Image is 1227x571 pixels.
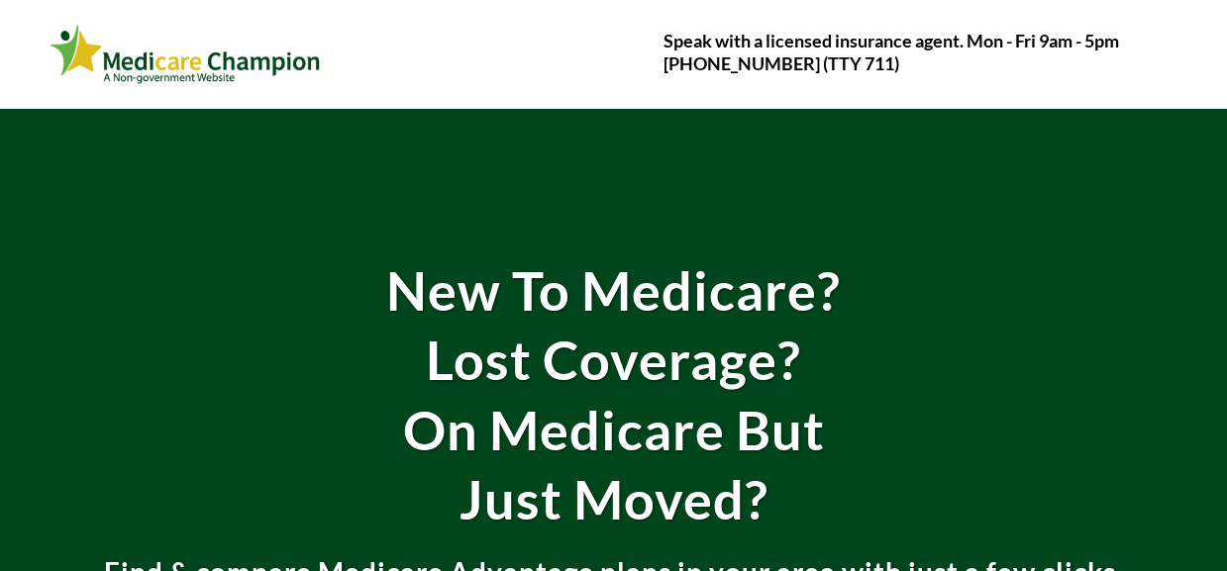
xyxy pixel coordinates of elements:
[460,467,768,531] strong: Just Moved?
[664,52,899,74] strong: [PHONE_NUMBER] (TTY 711)
[386,258,841,323] strong: New To Medicare?
[426,328,801,392] strong: Lost Coverage?
[403,398,825,462] strong: On Medicare But
[664,30,1119,51] strong: Speak with a licensed insurance agent. Mon - Fri 9am - 5pm
[50,21,322,88] img: Webinar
